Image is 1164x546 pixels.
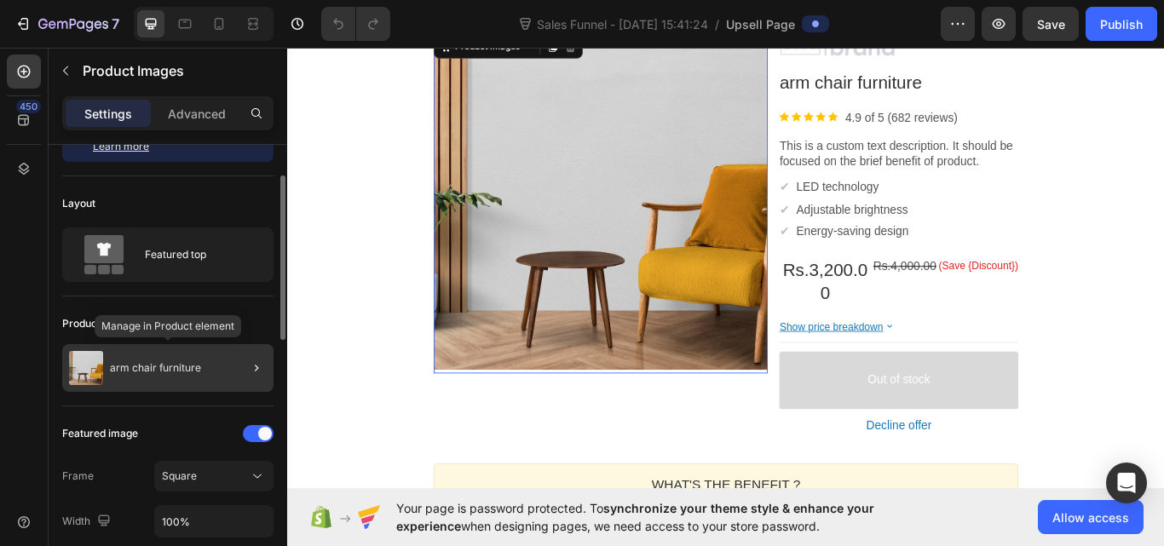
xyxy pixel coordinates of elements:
bdo: Rs.3,200.00 [578,253,677,302]
p: Adjustable brightness [593,186,723,204]
span: ✔ [573,212,585,227]
bdo: (Save {Discount}) [759,252,852,266]
p: LED technology [593,159,689,177]
span: Square [162,469,197,482]
input: Auto [155,506,273,537]
button: Save [1023,7,1079,41]
span: synchronize your theme style & enhance your experience [396,501,874,533]
span: ✔ [573,160,585,175]
p: arm chair furniture [110,362,201,374]
bdo: Out of stock [677,384,749,402]
button: Decline offer [573,431,852,463]
p: 7 [112,14,119,34]
iframe: Design area [287,43,1164,492]
button: Allow access [1038,500,1144,534]
div: Publish [1100,15,1143,33]
button: 7 [7,7,127,41]
span: Upsell Page [726,15,795,33]
div: Featured top [145,235,249,274]
button: Publish [1086,7,1157,41]
div: Width [62,510,114,533]
bdo: Show price breakdown [573,324,694,337]
p: 4.9 of 5 (682 reviews) [650,78,781,96]
p: Product Images [83,60,267,81]
span: ✔ [573,187,585,201]
bdo: Decline offer [675,438,752,456]
p: Settings [84,105,132,123]
p: Advanced [168,105,226,123]
bdo: Rs.4,000.00 [683,252,757,267]
button: Out of stock [573,359,852,427]
button: Square [154,461,274,491]
span: Your page is password protected. To when designing pages, we need access to your store password. [396,499,941,535]
p: Energy-saving design [593,211,724,229]
div: Open Intercom Messenger [1106,463,1147,503]
div: Layout [62,196,95,211]
div: Featured image [62,426,138,441]
div: 450 [16,100,41,113]
a: Learn more [93,140,149,152]
bdo: arm chair furniture [573,34,740,57]
span: Sales Funnel - [DATE] 15:41:24 [533,15,712,33]
p: WHAT'S THE BENEFIT ? [186,505,837,525]
div: Frame [62,468,94,484]
span: Save [1037,17,1065,32]
span: Allow access [1052,509,1129,526]
img: product feature img [69,351,103,385]
p: This is a custom text description. It should be focused on the brief benefit of product. [573,112,852,147]
span: / [715,15,719,33]
div: Product source [62,316,136,331]
div: Undo/Redo [321,7,390,41]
